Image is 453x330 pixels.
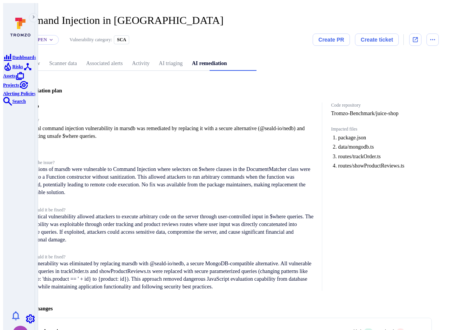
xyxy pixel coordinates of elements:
h2: Remediation plan [21,87,62,95]
h3: Code changes [21,305,432,313]
span: How should it be fixed? [21,254,315,260]
button: Options menu [426,34,439,46]
li: package.json [338,134,432,142]
a: Alerting Policies [3,81,35,96]
span: What is the issue? [21,160,315,166]
span: Command Injection in [GEOGRAPHIC_DATA] [14,14,223,26]
span: Risks [12,64,23,69]
a: Settings [26,315,35,322]
li: routes/trackOrder.ts [338,153,432,161]
div: Vulnerability tabs [14,57,439,71]
button: Expand navigation menu [29,13,38,22]
span: Dashboards [12,55,36,60]
button: Open [34,37,47,43]
a: Risks [3,63,23,69]
div: SCA [114,35,129,44]
p: The vulnerability was eliminated by replacing marsdb with @seald-io/nedb, a secure MongoDB-compat... [21,260,315,291]
h3: Fix info [21,102,315,110]
a: Dashboards [3,54,36,60]
span: Why should it be fixed? [21,207,315,213]
span: Assets [3,73,15,79]
h4: Analysis [21,149,315,154]
span: Tromzo-Benchmark/juice-shop [331,110,432,117]
span: Code repository [331,102,432,108]
a: Scanner data [45,57,82,71]
span: Search [12,99,26,104]
i: Expand navigation menu [31,15,36,21]
button: Create PR [313,34,350,46]
span: Projects [3,82,19,88]
span: Impacted files [331,126,432,132]
p: This critical vulnerability allowed attackers to execute arbitrary code on the server through use... [21,213,315,244]
li: routes/showProductReviews.ts [338,162,432,170]
span: Vulnerability category: [70,37,112,43]
p: All versions of marsdb were vulnerable to Command Injection where selectors on $where clauses in ... [21,166,315,196]
span: A critical command injection vulnerability in marsdb was remediated by replacing it with a secure... [21,125,315,140]
a: AI remediation [187,57,231,71]
span: Alerting Policies [3,91,35,96]
h4: Summary [21,117,315,123]
a: Activity [127,57,154,71]
button: Notifications [6,310,25,322]
a: Associated alerts [82,57,127,71]
li: data/mongodb.ts [338,143,432,151]
button: Expand dropdown [49,37,53,42]
button: Create ticket [355,34,398,46]
a: Search [3,97,26,104]
div: Open original issue [409,34,421,46]
a: AI triaging [154,57,187,71]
